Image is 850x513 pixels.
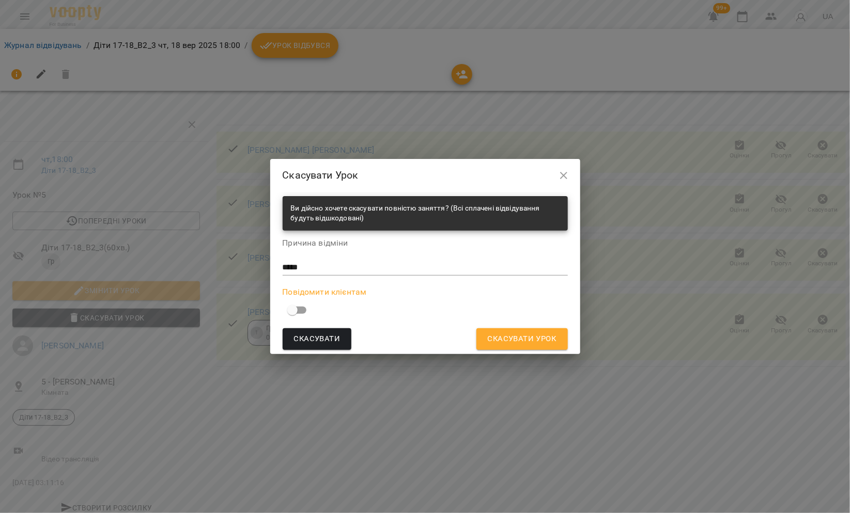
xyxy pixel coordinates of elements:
[291,199,560,228] div: Ви дійсно хочете скасувати повністю заняття? (Всі сплачені відвідування будуть відшкодовані)
[294,332,341,346] span: Скасувати
[283,288,568,296] label: Повідомити клієнтам
[283,239,568,247] label: Причина відміни
[283,328,352,350] button: Скасувати
[488,332,557,346] span: Скасувати Урок
[476,328,568,350] button: Скасувати Урок
[283,167,568,183] h2: Скасувати Урок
